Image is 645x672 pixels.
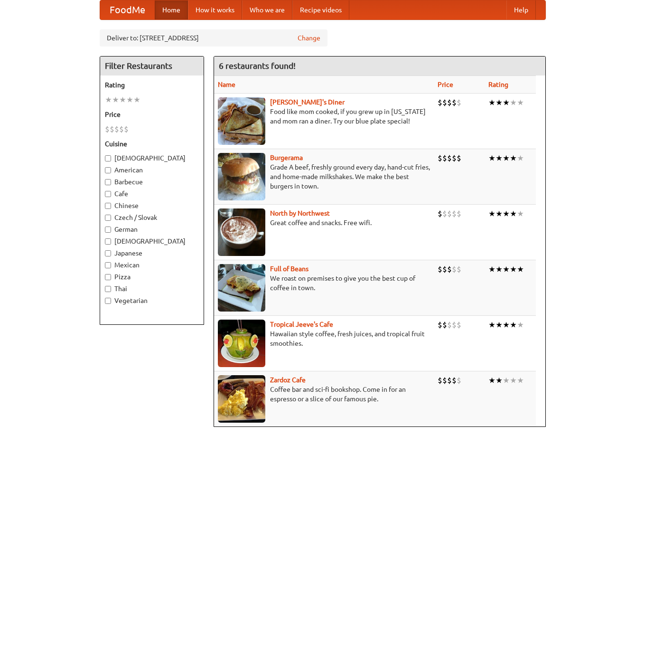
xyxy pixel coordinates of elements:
[105,167,111,173] input: American
[517,320,524,330] li: ★
[442,153,447,163] li: $
[105,250,111,256] input: Japanese
[105,110,199,119] h5: Price
[105,237,199,246] label: [DEMOGRAPHIC_DATA]
[218,218,430,227] p: Great coffee and snacks. Free wifi.
[495,208,503,219] li: ★
[270,154,303,161] a: Burgerama
[503,208,510,219] li: ★
[447,264,452,274] li: $
[105,298,111,304] input: Vegetarian
[218,274,430,293] p: We roast on premises to give you the best cup of coffee in town.
[105,80,199,90] h5: Rating
[442,208,447,219] li: $
[218,264,265,312] img: beans.jpg
[457,264,461,274] li: $
[218,208,265,256] img: north.jpg
[510,97,517,108] li: ★
[447,153,452,163] li: $
[442,375,447,386] li: $
[124,124,129,134] li: $
[438,375,442,386] li: $
[100,29,327,47] div: Deliver to: [STREET_ADDRESS]
[452,375,457,386] li: $
[503,264,510,274] li: ★
[506,0,536,19] a: Help
[218,107,430,126] p: Food like mom cooked, if you grew up in [US_STATE] and mom ran a diner. Try our blue plate special!
[119,124,124,134] li: $
[105,155,111,161] input: [DEMOGRAPHIC_DATA]
[270,265,308,273] a: Full of Beans
[438,153,442,163] li: $
[105,179,111,185] input: Barbecue
[219,61,296,70] ng-pluralize: 6 restaurants found!
[105,191,111,197] input: Cafe
[298,33,320,43] a: Change
[218,329,430,348] p: Hawaiian style coffee, fresh juices, and tropical fruit smoothies.
[510,375,517,386] li: ★
[452,97,457,108] li: $
[112,95,119,105] li: ★
[105,213,199,222] label: Czech / Slovak
[105,296,199,305] label: Vegetarian
[495,153,503,163] li: ★
[503,375,510,386] li: ★
[517,375,524,386] li: ★
[218,375,265,423] img: zardoz.jpg
[105,189,199,199] label: Cafe
[447,375,452,386] li: $
[457,153,461,163] li: $
[105,248,199,258] label: Japanese
[218,153,265,200] img: burgerama.jpg
[457,97,461,108] li: $
[100,57,204,76] h4: Filter Restaurants
[218,162,430,191] p: Grade A beef, freshly ground every day, hand-cut fries, and home-made milkshakes. We make the bes...
[488,375,495,386] li: ★
[495,97,503,108] li: ★
[438,208,442,219] li: $
[105,177,199,187] label: Barbecue
[517,153,524,163] li: ★
[105,274,111,280] input: Pizza
[292,0,349,19] a: Recipe videos
[105,95,112,105] li: ★
[510,320,517,330] li: ★
[218,385,430,404] p: Coffee bar and sci-fi bookshop. Come in for an espresso or a slice of our famous pie.
[218,97,265,145] img: sallys.jpg
[105,238,111,245] input: [DEMOGRAPHIC_DATA]
[495,375,503,386] li: ★
[452,208,457,219] li: $
[270,376,306,384] a: Zardoz Cafe
[488,153,495,163] li: ★
[503,320,510,330] li: ★
[270,321,333,328] a: Tropical Jeeve's Cafe
[457,208,461,219] li: $
[517,208,524,219] li: ★
[105,227,111,233] input: German
[270,98,345,106] a: [PERSON_NAME]'s Diner
[105,272,199,282] label: Pizza
[510,208,517,219] li: ★
[270,209,330,217] b: North by Northwest
[133,95,140,105] li: ★
[438,264,442,274] li: $
[218,320,265,367] img: jeeves.jpg
[438,320,442,330] li: $
[503,97,510,108] li: ★
[242,0,292,19] a: Who we are
[442,97,447,108] li: $
[105,124,110,134] li: $
[105,165,199,175] label: American
[457,375,461,386] li: $
[188,0,242,19] a: How it works
[438,81,453,88] a: Price
[100,0,155,19] a: FoodMe
[105,201,199,210] label: Chinese
[495,320,503,330] li: ★
[517,97,524,108] li: ★
[105,203,111,209] input: Chinese
[503,153,510,163] li: ★
[105,262,111,268] input: Mexican
[114,124,119,134] li: $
